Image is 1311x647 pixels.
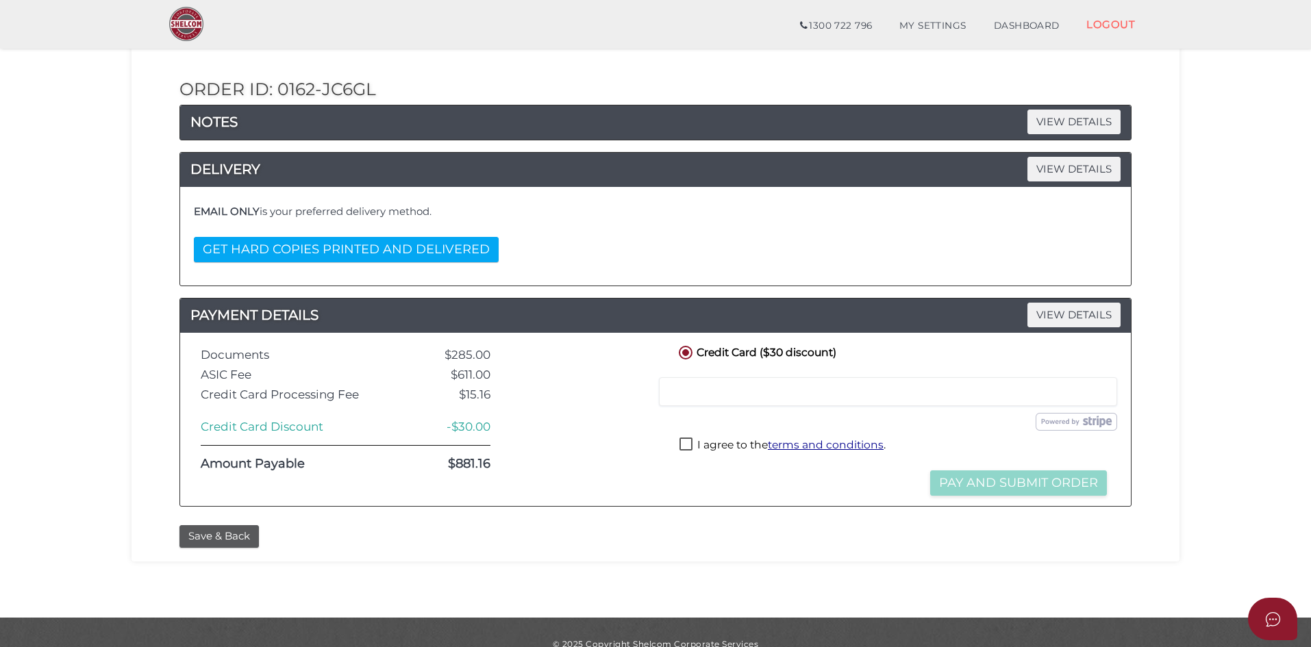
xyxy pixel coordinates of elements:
h4: NOTES [180,111,1131,133]
span: VIEW DETAILS [1027,110,1121,134]
button: Open asap [1248,598,1297,640]
a: DASHBOARD [980,12,1073,40]
div: Credit Card Processing Fee [190,388,390,401]
button: Pay and Submit Order [930,470,1107,496]
div: $611.00 [390,368,501,381]
h4: is your preferred delivery method. [194,206,1117,218]
span: VIEW DETAILS [1027,157,1121,181]
h4: DELIVERY [180,158,1131,180]
h2: Order ID: 0162-Jc6GL [179,80,1132,99]
span: VIEW DETAILS [1027,303,1121,327]
div: ASIC Fee [190,368,390,381]
div: Credit Card Discount [190,420,390,433]
div: $285.00 [390,348,501,361]
label: I agree to the . [679,437,886,455]
a: DELIVERYVIEW DETAILS [180,158,1131,180]
div: -$30.00 [390,420,501,433]
h4: PAYMENT DETAILS [180,304,1131,326]
iframe: Secure card payment input frame [668,385,1108,398]
button: Save & Back [179,525,259,548]
b: EMAIL ONLY [194,205,260,218]
div: Amount Payable [190,457,390,471]
a: 1300 722 796 [786,12,886,40]
label: Credit Card ($30 discount) [676,343,836,360]
button: GET HARD COPIES PRINTED AND DELIVERED [194,237,499,262]
a: MY SETTINGS [886,12,980,40]
a: LOGOUT [1073,10,1149,38]
div: $15.16 [390,388,501,401]
a: terms and conditions [768,438,884,451]
div: $881.16 [390,457,501,471]
a: PAYMENT DETAILSVIEW DETAILS [180,304,1131,326]
div: Documents [190,348,390,361]
a: NOTESVIEW DETAILS [180,111,1131,133]
img: stripe.png [1036,413,1117,431]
